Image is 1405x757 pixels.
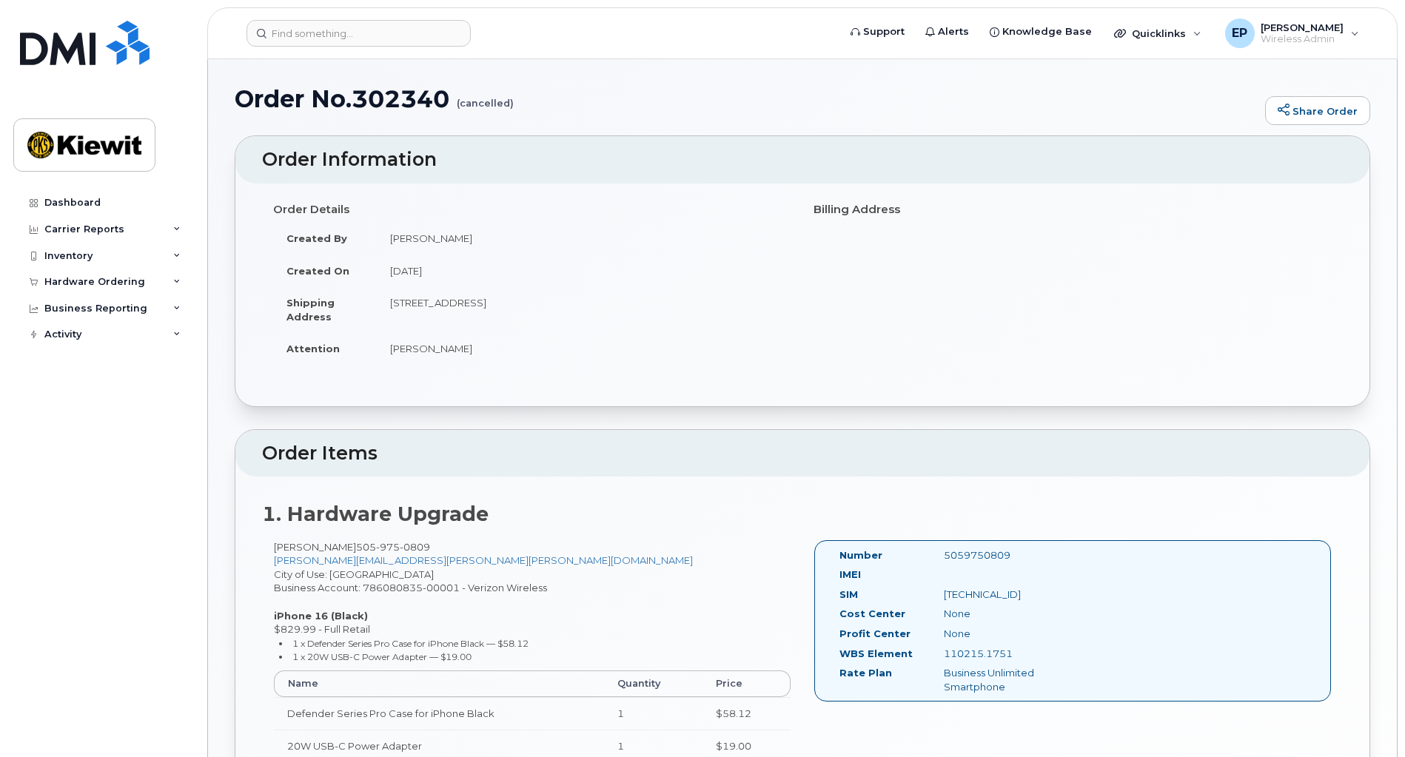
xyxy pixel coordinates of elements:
[933,548,1079,562] div: 5059750809
[286,265,349,277] strong: Created On
[262,502,489,526] strong: 1. Hardware Upgrade
[376,541,400,553] span: 975
[377,332,791,365] td: [PERSON_NAME]
[814,203,1332,216] h4: Billing Address
[292,638,529,649] small: 1 x Defender Series Pro Case for iPhone Black — $58.12
[1265,96,1370,126] a: Share Order
[839,588,858,602] label: SIM
[377,255,791,287] td: [DATE]
[286,297,335,323] strong: Shipping Address
[377,222,791,255] td: [PERSON_NAME]
[377,286,791,332] td: [STREET_ADDRESS]
[702,670,791,697] th: Price
[839,627,911,641] label: Profit Center
[262,149,1343,170] h2: Order Information
[274,697,604,730] td: Defender Series Pro Case for iPhone Black
[933,588,1079,602] div: [TECHNICAL_ID]
[933,627,1079,641] div: None
[839,548,882,562] label: Number
[933,607,1079,621] div: None
[839,647,913,661] label: WBS Element
[274,554,693,566] a: [PERSON_NAME][EMAIL_ADDRESS][PERSON_NAME][PERSON_NAME][DOMAIN_NAME]
[839,568,861,582] label: IMEI
[286,232,347,244] strong: Created By
[274,670,604,697] th: Name
[839,607,905,621] label: Cost Center
[839,666,892,680] label: Rate Plan
[702,697,791,730] td: $58.12
[274,610,368,622] strong: iPhone 16 (Black)
[235,86,1258,112] h1: Order No.302340
[604,697,702,730] td: 1
[457,86,514,109] small: (cancelled)
[292,651,472,662] small: 1 x 20W USB-C Power Adapter — $19.00
[400,541,430,553] span: 0809
[604,670,702,697] th: Quantity
[933,647,1079,661] div: 110215.1751
[273,203,791,216] h4: Order Details
[933,666,1079,693] div: Business Unlimited Smartphone
[286,343,340,354] strong: Attention
[262,443,1343,464] h2: Order Items
[356,541,430,553] span: 505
